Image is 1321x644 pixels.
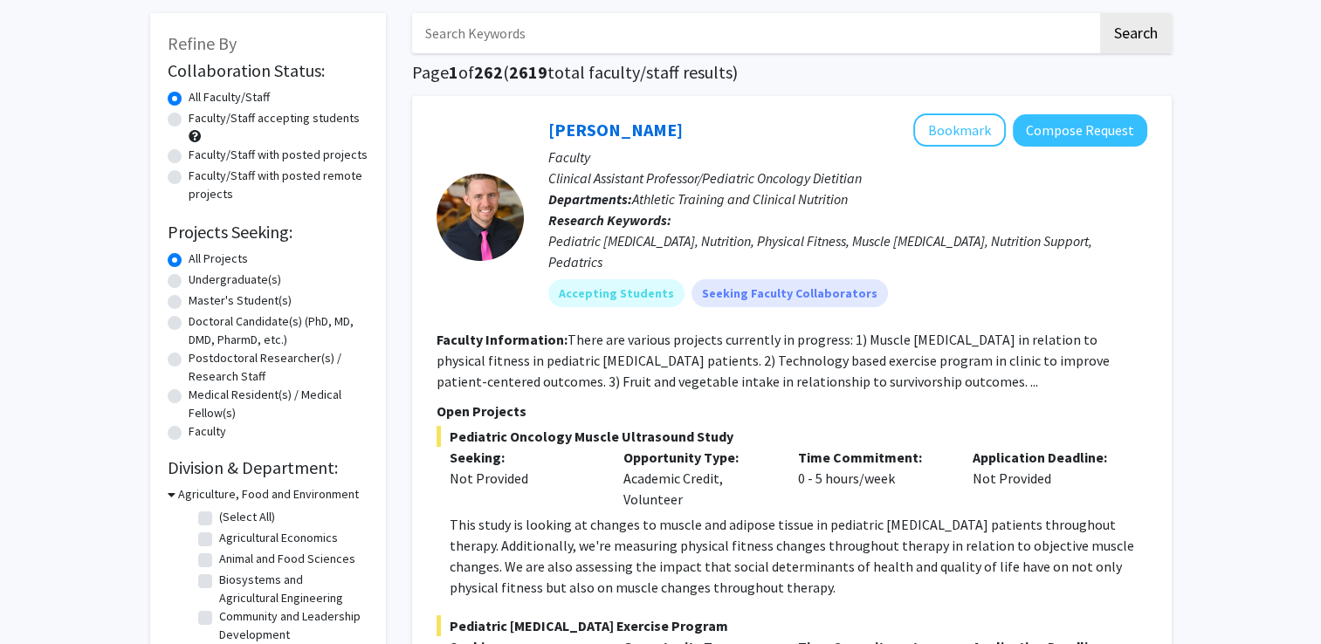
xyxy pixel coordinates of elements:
span: 262 [474,61,503,83]
div: Not Provided [960,447,1134,510]
label: Biosystems and Agricultural Engineering [219,571,364,607]
label: Faculty/Staff with posted remote projects [189,167,368,203]
label: Agricultural Economics [219,529,338,547]
label: Master's Student(s) [189,291,292,310]
label: All Projects [189,250,248,268]
label: All Faculty/Staff [189,88,270,106]
b: Faculty Information: [437,331,568,348]
fg-read-more: There are various projects currently in progress: 1) Muscle [MEDICAL_DATA] in relation to physica... [437,331,1110,390]
h3: Agriculture, Food and Environment [178,485,359,504]
label: Undergraduate(s) [189,271,281,289]
span: Pediatric Oncology Muscle Ultrasound Study [437,426,1147,447]
h2: Projects Seeking: [168,222,368,243]
b: Research Keywords: [548,211,671,229]
span: Athletic Training and Clinical Nutrition [632,190,848,208]
button: Search [1100,13,1172,53]
label: Community and Leadership Development [219,607,364,644]
label: Faculty/Staff with posted projects [189,146,368,164]
div: Pediatric [MEDICAL_DATA], Nutrition, Physical Fitness, Muscle [MEDICAL_DATA], Nutrition Support, ... [548,230,1147,272]
label: Animal and Food Sciences [219,550,355,568]
button: Compose Request to Corey Hawes [1013,114,1147,147]
div: Academic Credit, Volunteer [610,447,785,510]
iframe: Chat [13,565,74,631]
p: Clinical Assistant Professor/Pediatric Oncology Dietitian [548,168,1147,188]
button: Add Corey Hawes to Bookmarks [913,113,1006,147]
label: (Select All) [219,508,275,526]
h2: Division & Department: [168,457,368,478]
div: 0 - 5 hours/week [785,447,960,510]
p: Open Projects [437,401,1147,421]
p: This study is looking at changes to muscle and adipose tissue in pediatric [MEDICAL_DATA] patient... [450,514,1147,598]
label: Medical Resident(s) / Medical Fellow(s) [189,386,368,422]
div: Not Provided [450,468,598,489]
span: Refine By [168,32,237,54]
h1: Page of ( total faculty/staff results) [412,62,1172,83]
p: Opportunity Type: [623,447,772,468]
label: Faculty/Staff accepting students [189,109,360,127]
b: Departments: [548,190,632,208]
mat-chip: Seeking Faculty Collaborators [691,279,888,307]
span: 2619 [509,61,547,83]
span: Pediatric [MEDICAL_DATA] Exercise Program [437,615,1147,636]
a: [PERSON_NAME] [548,119,683,140]
h2: Collaboration Status: [168,60,368,81]
input: Search Keywords [412,13,1097,53]
mat-chip: Accepting Students [548,279,685,307]
p: Application Deadline: [973,447,1121,468]
span: 1 [449,61,458,83]
label: Postdoctoral Researcher(s) / Research Staff [189,349,368,386]
p: Time Commitment: [798,447,946,468]
p: Faculty [548,147,1147,168]
label: Doctoral Candidate(s) (PhD, MD, DMD, PharmD, etc.) [189,312,368,349]
label: Faculty [189,422,226,441]
p: Seeking: [450,447,598,468]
